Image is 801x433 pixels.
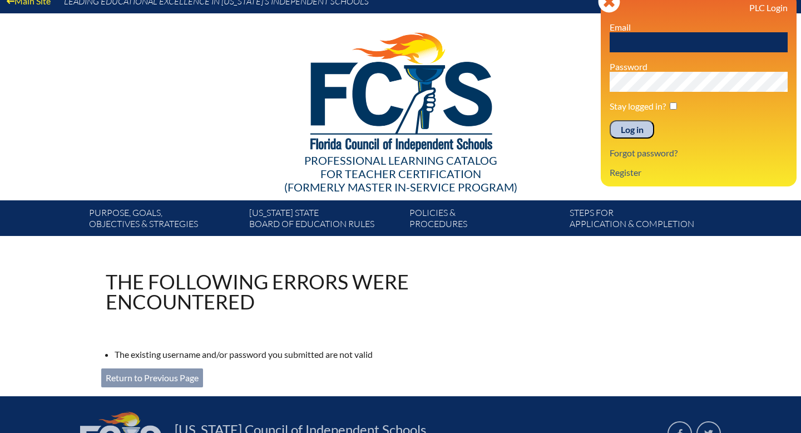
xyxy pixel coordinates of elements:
[286,13,516,165] img: FCISlogo221.eps
[605,145,682,160] a: Forgot password?
[106,272,497,312] h1: The following errors were encountered
[405,205,565,236] a: Policies &Procedures
[85,205,245,236] a: Purpose, goals,objectives & strategies
[610,61,647,72] label: Password
[101,368,203,387] a: Return to Previous Page
[320,167,481,180] span: for Teacher Certification
[610,120,654,139] input: Log in
[610,2,788,13] h3: PLC Login
[115,347,506,362] li: The existing username and/or password you submitted are not valid
[565,205,725,236] a: Steps forapplication & completion
[80,154,721,194] div: Professional Learning Catalog (formerly Master In-service Program)
[245,205,405,236] a: [US_STATE] StateBoard of Education rules
[610,22,631,32] label: Email
[605,165,646,180] a: Register
[610,101,666,111] label: Stay logged in?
